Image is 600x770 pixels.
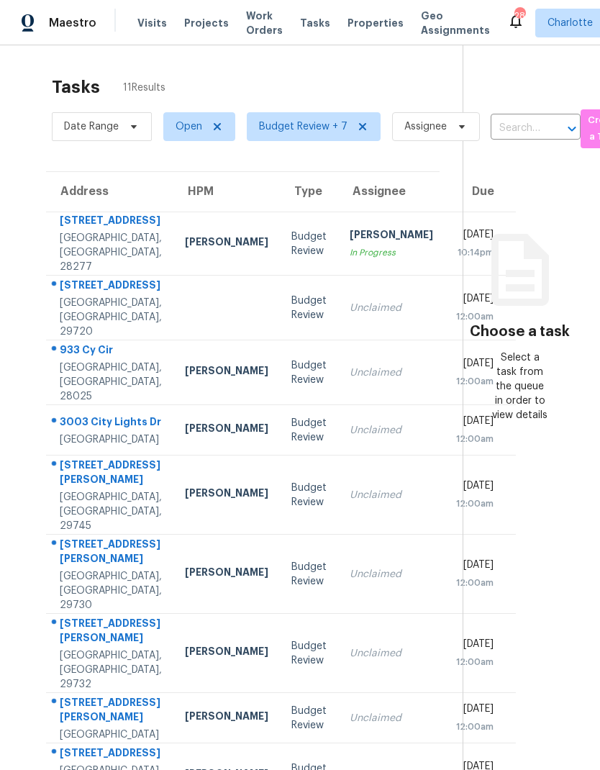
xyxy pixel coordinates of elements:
div: [DATE] [456,414,494,432]
div: [DATE] [456,356,494,374]
div: Unclaimed [350,646,433,661]
div: Unclaimed [350,366,433,380]
div: Budget Review [291,416,327,445]
th: HPM [173,172,280,212]
span: Charlotte [547,16,593,30]
div: [PERSON_NAME] [185,709,268,727]
th: Type [280,172,338,212]
div: Unclaimed [350,711,433,725]
th: Address [46,172,173,212]
span: Geo Assignments [421,9,490,37]
div: [PERSON_NAME] [185,565,268,583]
div: [DATE] [456,558,494,576]
div: 28 [514,9,524,23]
div: [STREET_ADDRESS][PERSON_NAME] [60,458,162,490]
div: Select a task from the queue in order to view details [491,350,548,422]
div: [PERSON_NAME] [185,363,268,381]
span: Budget Review + 7 [259,119,347,134]
div: Budget Review [291,230,327,258]
div: [PERSON_NAME] [185,235,268,253]
div: 12:00am [456,309,494,324]
div: [GEOGRAPHIC_DATA] [60,432,162,447]
div: [PERSON_NAME] [185,421,268,439]
div: 933 Cy Cir [60,343,162,361]
div: In Progress [350,245,433,260]
div: [STREET_ADDRESS][PERSON_NAME] [60,695,162,728]
div: Budget Review [291,704,327,733]
div: [STREET_ADDRESS] [60,278,162,296]
div: Unclaimed [350,423,433,438]
div: Budget Review [291,560,327,589]
div: [STREET_ADDRESS][PERSON_NAME] [60,537,162,569]
span: Maestro [49,16,96,30]
div: 12:00am [456,576,494,590]
span: Open [176,119,202,134]
span: Properties [347,16,404,30]
th: Assignee [338,172,445,212]
span: Tasks [300,18,330,28]
div: [GEOGRAPHIC_DATA], [GEOGRAPHIC_DATA], 29745 [60,490,162,533]
h3: Choose a task [470,325,570,339]
div: [STREET_ADDRESS] [60,746,162,764]
span: 11 Results [123,81,165,95]
h2: Tasks [52,80,100,94]
div: Budget Review [291,639,327,668]
div: Budget Review [291,358,327,387]
th: Due [445,172,516,212]
div: [GEOGRAPHIC_DATA], [GEOGRAPHIC_DATA], 29730 [60,569,162,612]
div: [GEOGRAPHIC_DATA], [GEOGRAPHIC_DATA], 29720 [60,296,162,339]
div: [PERSON_NAME] [185,644,268,662]
div: 3003 City Lights Dr [60,415,162,432]
div: [DATE] [456,702,494,720]
div: 10:14pm [456,245,494,260]
div: 12:00am [456,374,494,389]
div: [DATE] [456,637,494,655]
div: Budget Review [291,294,327,322]
span: Work Orders [246,9,283,37]
div: [PERSON_NAME] [350,227,433,245]
div: [PERSON_NAME] [185,486,268,504]
span: Assignee [404,119,447,134]
div: 12:00am [456,497,494,511]
span: Visits [137,16,167,30]
div: [DATE] [456,227,494,245]
input: Search by address [491,117,540,140]
div: [DATE] [456,479,494,497]
div: [GEOGRAPHIC_DATA], [GEOGRAPHIC_DATA], 29732 [60,648,162,692]
div: 12:00am [456,720,494,734]
div: Unclaimed [350,301,433,315]
div: [DATE] [456,291,494,309]
div: [STREET_ADDRESS][PERSON_NAME] [60,616,162,648]
span: Projects [184,16,229,30]
div: [GEOGRAPHIC_DATA], [GEOGRAPHIC_DATA], 28277 [60,231,162,274]
div: Budget Review [291,481,327,509]
div: Unclaimed [350,567,433,581]
div: [STREET_ADDRESS] [60,213,162,231]
div: 12:00am [456,655,494,669]
div: 12:00am [456,432,494,446]
button: Open [562,119,582,139]
span: Date Range [64,119,119,134]
div: Unclaimed [350,488,433,502]
div: [GEOGRAPHIC_DATA], [GEOGRAPHIC_DATA], 28025 [60,361,162,404]
div: [GEOGRAPHIC_DATA] [60,728,162,742]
